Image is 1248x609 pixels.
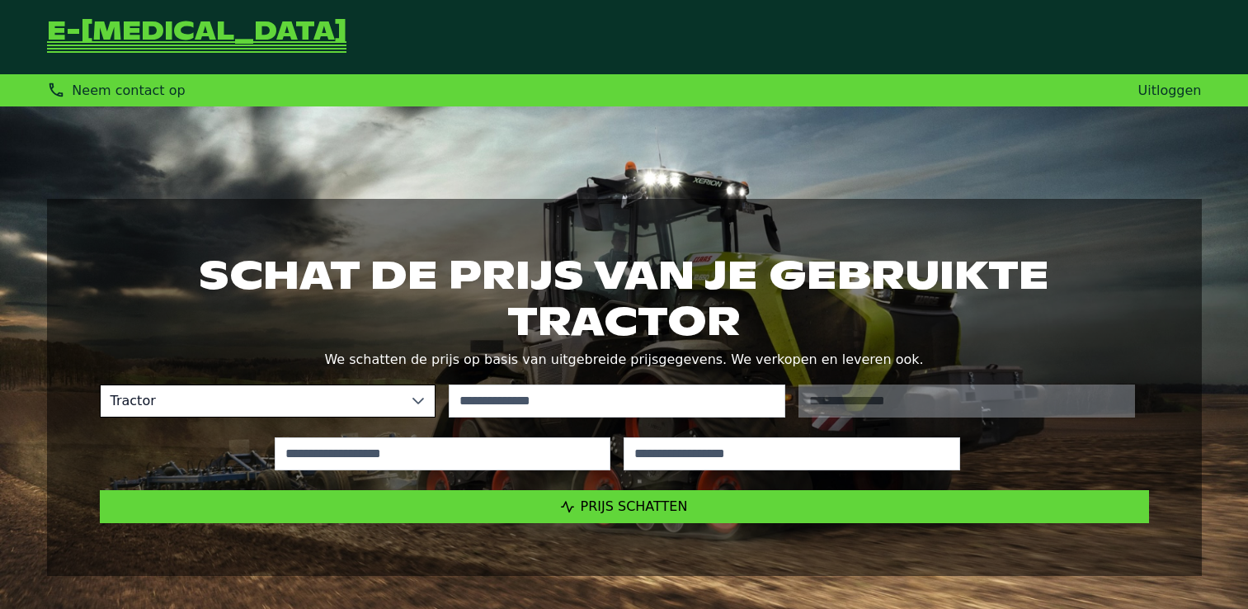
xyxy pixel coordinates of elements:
a: Terug naar de startpagina [47,20,346,54]
button: Prijs schatten [100,490,1149,523]
span: Prijs schatten [581,498,688,514]
h1: Schat de prijs van je gebruikte tractor [100,252,1149,344]
div: Neem contact op [47,81,186,100]
a: Uitloggen [1138,83,1202,98]
span: Neem contact op [72,83,185,98]
span: Tractor [101,385,403,417]
p: We schatten de prijs op basis van uitgebreide prijsgegevens. We verkopen en leveren ook. [100,348,1149,371]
